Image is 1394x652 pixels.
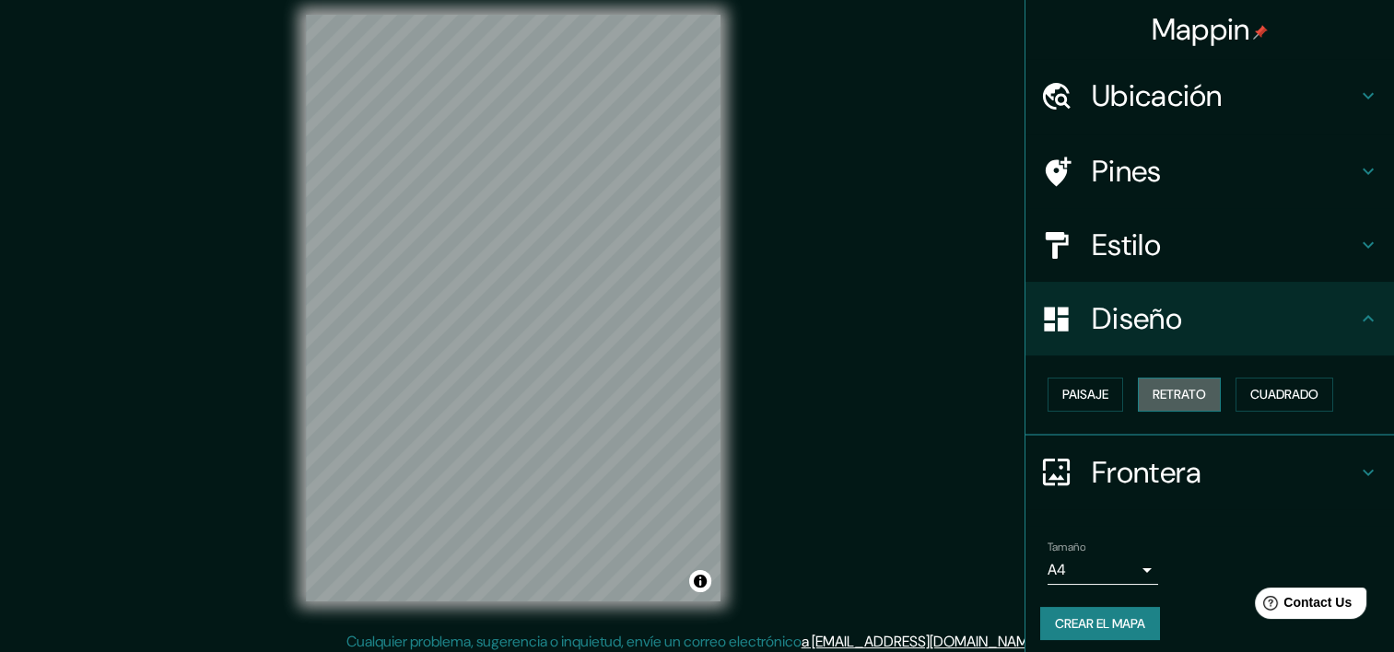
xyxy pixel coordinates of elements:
h4: Diseño [1092,300,1357,337]
a: a [EMAIL_ADDRESS][DOMAIN_NAME] [802,632,1039,651]
div: A4 [1048,555,1158,585]
div: Diseño [1025,282,1394,355]
div: Pines [1025,134,1394,208]
button: Retrato [1138,378,1221,412]
iframe: Help widget launcher [1230,580,1374,632]
h4: Estilo [1092,227,1357,263]
div: Estilo [1025,208,1394,282]
h4: Frontera [1092,454,1357,491]
font: Crear el mapa [1055,612,1145,635]
img: pin-icon.png [1253,25,1268,40]
font: Retrato [1153,383,1206,406]
button: Crear el mapa [1040,607,1160,641]
button: Alternar atribución [689,570,711,592]
button: Cuadrado [1236,378,1333,412]
button: Paisaje [1048,378,1123,412]
h4: Ubicación [1092,77,1357,114]
h4: Pines [1092,153,1357,190]
font: Paisaje [1062,383,1108,406]
font: Mappin [1152,10,1250,49]
font: Cuadrado [1250,383,1318,406]
canvas: Mapa [306,15,720,601]
div: Frontera [1025,436,1394,509]
label: Tamaño [1048,539,1085,554]
div: Ubicación [1025,59,1394,133]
